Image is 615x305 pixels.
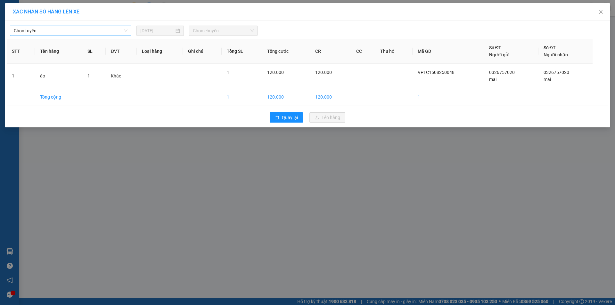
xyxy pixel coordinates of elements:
[544,52,568,57] span: Người nhận
[413,88,484,106] td: 1
[310,39,351,64] th: CR
[222,39,262,64] th: Tổng SL
[137,39,183,64] th: Loại hàng
[35,88,83,106] td: Tổng cộng
[489,52,510,57] span: Người gửi
[43,16,53,20] span: [DATE]
[82,39,106,64] th: SL
[592,3,610,21] button: Close
[375,39,413,64] th: Thu hộ
[106,39,137,64] th: ĐVT
[262,88,310,106] td: 120.000
[9,3,87,15] span: [PERSON_NAME]
[418,70,455,75] span: VPTC1508250048
[267,70,284,75] span: 120.000
[6,21,90,33] span: VPTC1508250048
[222,88,262,106] td: 1
[544,45,556,50] span: Số ĐT
[282,114,298,121] span: Quay lại
[489,77,496,82] span: mai
[315,70,332,75] span: 120.000
[351,39,375,64] th: CC
[140,27,174,34] input: 15/08/2025
[13,9,79,15] span: XÁC NHẬN SỐ HÀNG LÊN XE
[14,26,127,36] span: Chọn tuyến
[489,45,501,50] span: Số ĐT
[106,64,137,88] td: Khác
[489,70,515,75] span: 0326757020
[309,112,345,123] button: uploadLên hàng
[7,39,35,64] th: STT
[544,70,569,75] span: 0326757020
[413,39,484,64] th: Mã GD
[262,39,310,64] th: Tổng cước
[598,9,603,14] span: close
[35,64,83,88] td: áo
[275,115,279,120] span: rollback
[35,39,83,64] th: Tên hàng
[193,26,254,36] span: Chọn chuyến
[544,77,551,82] span: mai
[87,73,90,78] span: 1
[7,64,35,88] td: 1
[227,70,229,75] span: 1
[310,88,351,106] td: 120.000
[183,39,222,64] th: Ghi chú
[270,112,303,123] button: rollbackQuay lại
